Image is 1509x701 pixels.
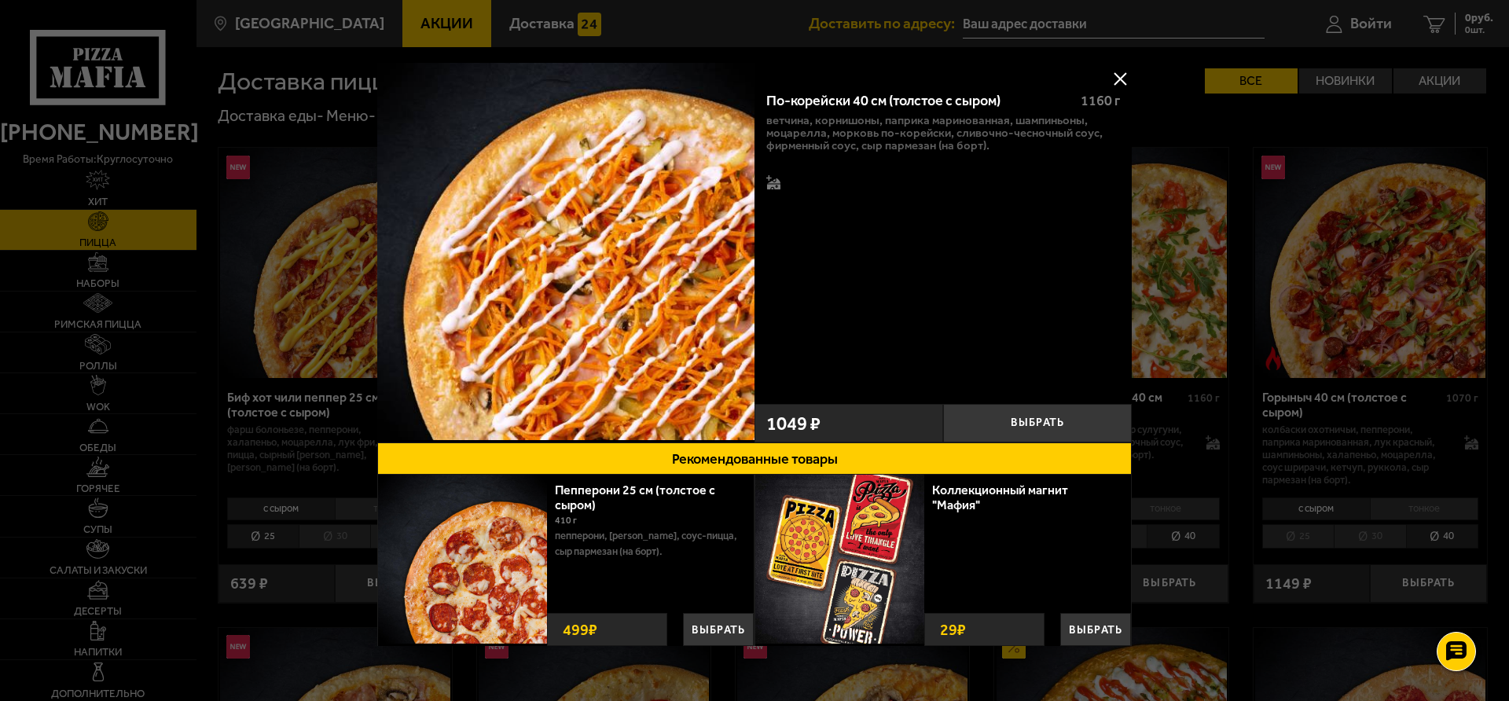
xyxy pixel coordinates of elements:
p: пепперони, [PERSON_NAME], соус-пицца, сыр пармезан (на борт). [555,528,742,560]
span: 1160 г [1081,92,1120,109]
a: Коллекционный магнит "Мафия" [932,483,1068,512]
strong: 499 ₽ [559,614,601,645]
button: Выбрать [1060,613,1131,646]
span: 1049 ₽ [766,414,821,433]
span: 410 г [555,515,577,526]
button: Рекомендованные товары [377,442,1132,475]
strong: 29 ₽ [936,614,970,645]
img: По-корейски 40 см (толстое с сыром) [377,63,754,440]
button: Выбрать [683,613,754,646]
a: Пепперони 25 см (толстое с сыром) [555,483,715,512]
a: По-корейски 40 см (толстое с сыром) [377,63,754,442]
p: ветчина, корнишоны, паприка маринованная, шампиньоны, моцарелла, морковь по-корейски, сливочно-че... [766,114,1120,152]
div: По-корейски 40 см (толстое с сыром) [766,93,1067,110]
button: Выбрать [943,404,1132,442]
